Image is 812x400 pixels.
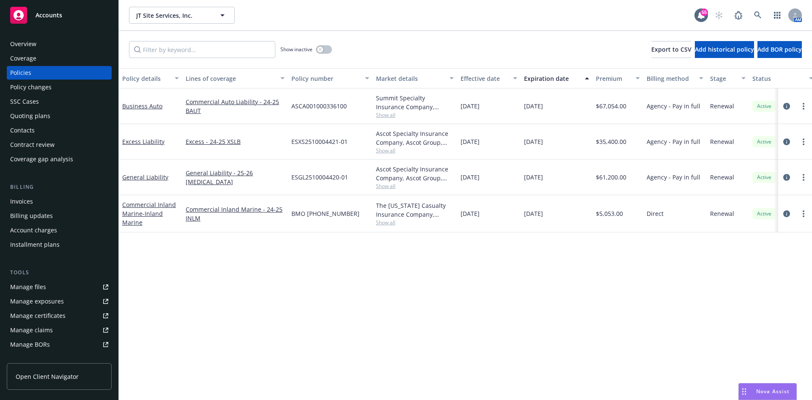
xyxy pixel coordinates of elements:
[798,209,809,219] a: more
[10,309,66,323] div: Manage certificates
[7,352,112,366] a: Summary of insurance
[122,173,168,181] a: General Liability
[7,80,112,94] a: Policy changes
[695,45,754,53] span: Add historical policy
[7,109,112,123] a: Quoting plans
[524,102,543,110] span: [DATE]
[10,66,31,80] div: Policies
[7,152,112,166] a: Coverage gap analysis
[647,173,700,182] span: Agency - Pay in full
[757,41,802,58] button: Add BOR policy
[756,210,773,218] span: Active
[782,172,792,182] a: circleInformation
[593,68,643,88] button: Premium
[524,137,543,146] span: [DATE]
[376,219,454,226] span: Show all
[524,74,580,83] div: Expiration date
[596,173,626,182] span: $61,200.00
[730,7,747,24] a: Report a Bug
[700,8,708,16] div: 55
[186,168,285,186] a: General Liability - 25-26 [MEDICAL_DATA]
[376,201,454,219] div: The [US_STATE] Casualty Insurance Company, Liberty Mutual
[376,129,454,147] div: Ascot Specialty Insurance Company, Ascot Group, Amwins
[36,12,62,19] span: Accounts
[291,74,360,83] div: Policy number
[7,66,112,80] a: Policies
[10,323,53,337] div: Manage claims
[756,102,773,110] span: Active
[756,174,773,181] span: Active
[10,124,35,137] div: Contacts
[7,323,112,337] a: Manage claims
[129,7,235,24] button: JT Site Services, Inc.
[7,280,112,294] a: Manage files
[651,45,691,53] span: Export to CSV
[10,138,55,152] div: Contract review
[7,238,112,251] a: Installment plans
[596,102,626,110] span: $67,054.00
[10,238,60,251] div: Installment plans
[710,7,727,24] a: Start snowing
[7,37,112,51] a: Overview
[122,210,163,226] span: - Inland Marine
[782,101,792,111] a: circleInformation
[376,147,454,154] span: Show all
[129,41,275,58] input: Filter by keyword...
[651,41,691,58] button: Export to CSV
[373,68,457,88] button: Market details
[7,138,112,152] a: Contract review
[710,102,734,110] span: Renewal
[756,388,790,395] span: Nova Assist
[10,37,36,51] div: Overview
[182,68,288,88] button: Lines of coverage
[749,7,766,24] a: Search
[122,74,170,83] div: Policy details
[186,74,275,83] div: Lines of coverage
[136,11,209,20] span: JT Site Services, Inc.
[7,195,112,208] a: Invoices
[10,195,33,208] div: Invoices
[186,97,285,115] a: Commercial Auto Liability - 24-25 BAUT
[524,209,543,218] span: [DATE]
[10,152,73,166] div: Coverage gap analysis
[10,352,74,366] div: Summary of insurance
[710,137,734,146] span: Renewal
[7,183,112,191] div: Billing
[461,74,508,83] div: Effective date
[695,41,754,58] button: Add historical policy
[782,209,792,219] a: circleInformation
[291,209,359,218] span: BMO [PHONE_NUMBER]
[10,280,46,294] div: Manage files
[10,80,52,94] div: Policy changes
[7,338,112,351] a: Manage BORs
[10,109,50,123] div: Quoting plans
[7,295,112,308] a: Manage exposures
[798,137,809,147] a: more
[7,95,112,108] a: SSC Cases
[376,74,444,83] div: Market details
[798,101,809,111] a: more
[461,137,480,146] span: [DATE]
[457,68,521,88] button: Effective date
[756,138,773,146] span: Active
[16,372,79,381] span: Open Client Navigator
[7,223,112,237] a: Account charges
[291,137,348,146] span: ESXS2510004421-01
[710,173,734,182] span: Renewal
[291,102,347,110] span: ASCA001000336100
[122,201,176,226] a: Commercial Inland Marine
[376,182,454,190] span: Show all
[461,102,480,110] span: [DATE]
[186,205,285,223] a: Commercial Inland Marine - 24-25 INLM
[10,209,53,223] div: Billing updates
[521,68,593,88] button: Expiration date
[10,295,64,308] div: Manage exposures
[7,52,112,65] a: Coverage
[738,383,797,400] button: Nova Assist
[186,137,285,146] a: Excess - 24-25 XSLB
[376,94,454,111] div: Summit Specialty Insurance Company, Summit Specialty Insurance Company, Amwins
[757,45,802,53] span: Add BOR policy
[10,338,50,351] div: Manage BORs
[376,165,454,182] div: Ascot Specialty Insurance Company, Ascot Group, Amwins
